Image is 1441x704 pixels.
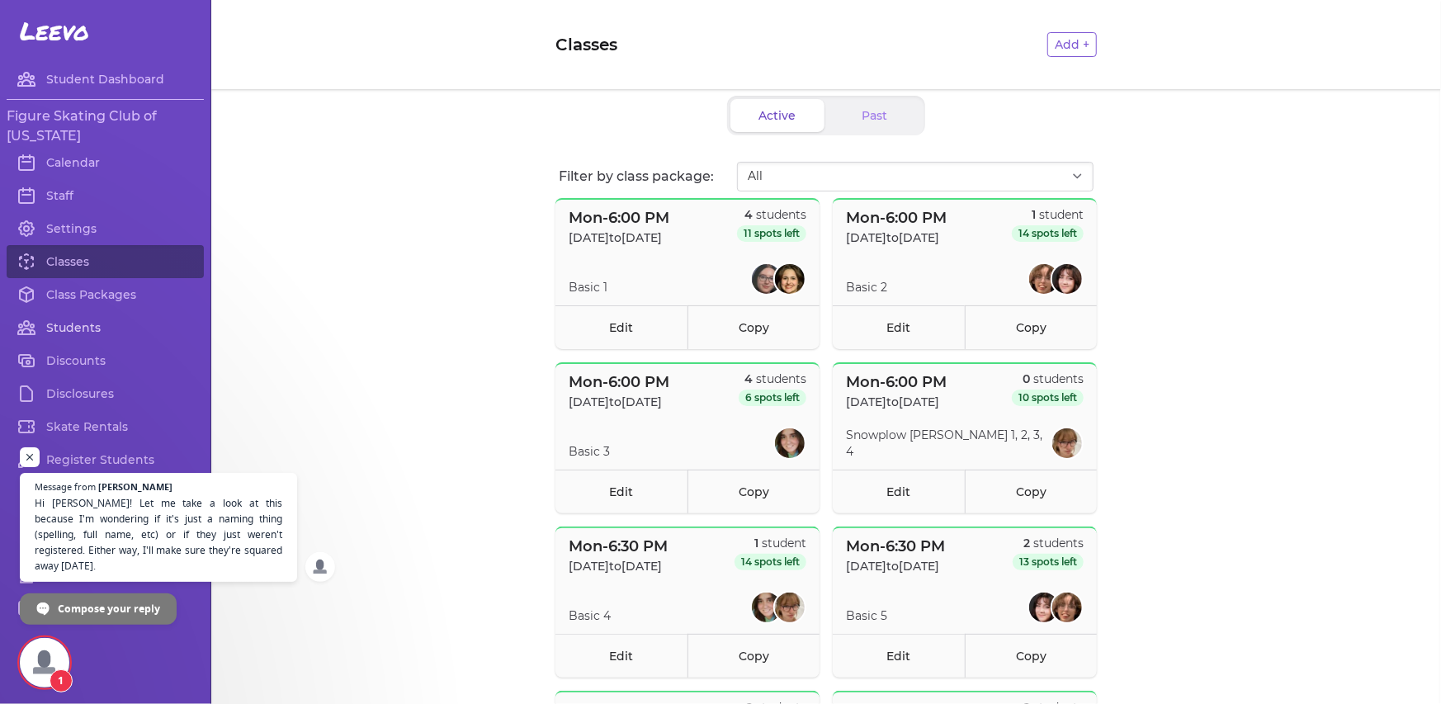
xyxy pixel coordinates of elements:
[569,206,669,229] p: Mon - 6:00 PM
[7,311,204,344] a: Students
[965,634,1097,678] a: Copy
[559,167,737,187] p: Filter by class package:
[730,99,824,132] button: Active
[7,212,204,245] a: Settings
[555,305,687,349] a: Edit
[7,278,204,311] a: Class Packages
[569,443,610,460] p: Basic 3
[569,535,668,558] p: Mon - 6:30 PM
[7,559,204,592] a: Profile
[846,427,1051,460] p: Snowplow [PERSON_NAME] 1, 2, 3, 4
[846,394,947,410] p: [DATE] to [DATE]
[739,371,806,387] p: students
[735,535,806,551] p: student
[1013,535,1084,551] p: students
[1012,371,1084,387] p: students
[1012,206,1084,223] p: student
[965,470,1097,513] a: Copy
[846,371,947,394] p: Mon - 6:00 PM
[846,279,887,295] p: Basic 2
[965,305,1097,349] a: Copy
[744,207,753,222] span: 4
[7,592,204,625] a: Logout
[7,410,204,443] a: Skate Rentals
[35,495,282,574] span: Hi [PERSON_NAME]! Let me take a look at this because I'm wondering if it's just a naming thing (s...
[569,394,669,410] p: [DATE] to [DATE]
[846,206,947,229] p: Mon - 6:00 PM
[828,99,922,132] button: Past
[98,482,172,491] span: [PERSON_NAME]
[569,279,607,295] p: Basic 1
[50,669,73,692] span: 1
[833,305,965,349] a: Edit
[833,470,965,513] a: Edit
[1013,554,1084,570] span: 13 spots left
[555,470,687,513] a: Edit
[569,607,611,624] p: Basic 4
[846,229,947,246] p: [DATE] to [DATE]
[846,535,945,558] p: Mon - 6:30 PM
[687,470,820,513] a: Copy
[569,371,669,394] p: Mon - 6:00 PM
[687,305,820,349] a: Copy
[20,17,89,46] span: Leevo
[7,245,204,278] a: Classes
[687,634,820,678] a: Copy
[35,482,96,491] span: Message from
[555,634,687,678] a: Edit
[7,106,204,146] h3: Figure Skating Club of [US_STATE]
[739,390,806,406] span: 6 spots left
[569,229,669,246] p: [DATE] to [DATE]
[1012,225,1084,242] span: 14 spots left
[7,443,204,476] a: Register Students
[1023,371,1030,386] span: 0
[846,607,887,624] p: Basic 5
[7,377,204,410] a: Disclosures
[569,558,668,574] p: [DATE] to [DATE]
[58,594,160,623] span: Compose your reply
[744,371,753,386] span: 4
[737,206,806,223] p: students
[754,536,758,550] span: 1
[737,225,806,242] span: 11 spots left
[7,344,204,377] a: Discounts
[1012,390,1084,406] span: 10 spots left
[1032,207,1036,222] span: 1
[1047,32,1097,57] button: Add +
[846,558,945,574] p: [DATE] to [DATE]
[7,146,204,179] a: Calendar
[1023,536,1030,550] span: 2
[735,554,806,570] span: 14 spots left
[833,634,965,678] a: Edit
[20,638,69,687] div: Open chat
[7,179,204,212] a: Staff
[7,63,204,96] a: Student Dashboard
